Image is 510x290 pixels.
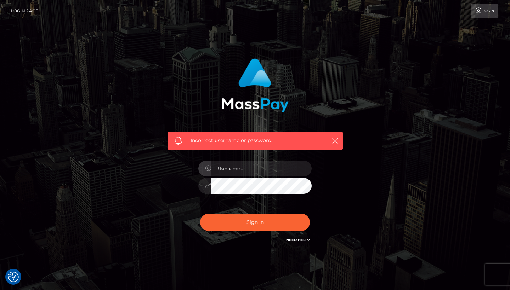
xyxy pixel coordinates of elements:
img: MassPay Login [221,58,289,112]
input: Username... [211,161,312,176]
button: Sign in [200,214,310,231]
span: Incorrect username or password. [191,137,320,144]
button: Consent Preferences [8,272,19,282]
img: Revisit consent button [8,272,19,282]
a: Login Page [11,4,38,18]
a: Need Help? [286,238,310,242]
a: Login [471,4,498,18]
